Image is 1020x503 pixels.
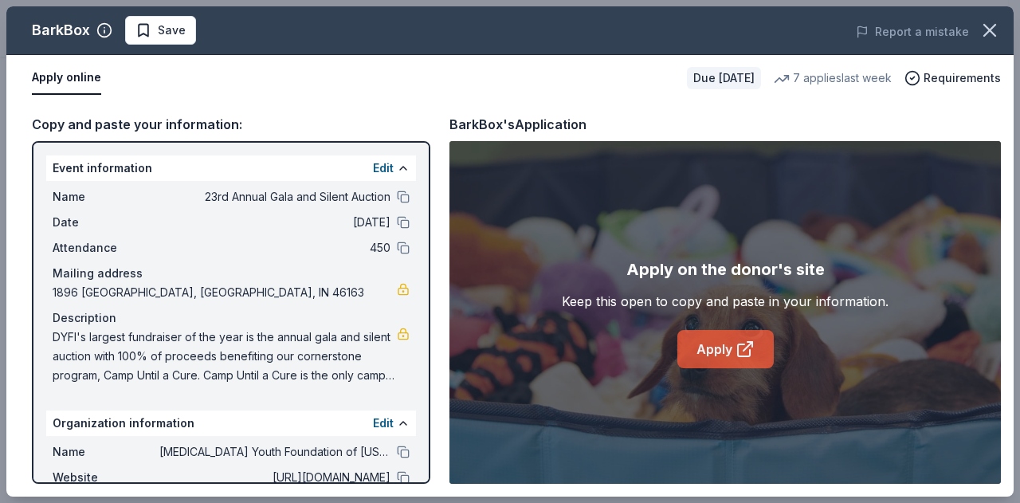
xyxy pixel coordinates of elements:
[46,155,416,181] div: Event information
[677,330,774,368] a: Apply
[159,187,390,206] span: 23rd Annual Gala and Silent Auction
[856,22,969,41] button: Report a mistake
[449,114,586,135] div: BarkBox's Application
[32,114,430,135] div: Copy and paste your information:
[53,442,159,462] span: Name
[373,159,394,178] button: Edit
[32,61,101,95] button: Apply online
[562,292,889,311] div: Keep this open to copy and paste in your information.
[687,67,761,89] div: Due [DATE]
[53,328,397,385] span: DYFI's largest fundraiser of the year is the annual gala and silent auction with 100% of proceeds...
[53,238,159,257] span: Attendance
[904,69,1001,88] button: Requirements
[373,414,394,433] button: Edit
[159,468,390,487] span: [URL][DOMAIN_NAME]
[125,16,196,45] button: Save
[924,69,1001,88] span: Requirements
[159,442,390,462] span: [MEDICAL_DATA] Youth Foundation of [US_STATE]
[53,264,410,283] div: Mailing address
[158,21,186,40] span: Save
[53,283,397,302] span: 1896 [GEOGRAPHIC_DATA], [GEOGRAPHIC_DATA], IN 46163
[32,18,90,43] div: BarkBox
[159,213,390,232] span: [DATE]
[626,257,825,282] div: Apply on the donor's site
[774,69,892,88] div: 7 applies last week
[53,308,410,328] div: Description
[159,238,390,257] span: 450
[46,411,416,436] div: Organization information
[53,468,159,487] span: Website
[53,187,159,206] span: Name
[53,213,159,232] span: Date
